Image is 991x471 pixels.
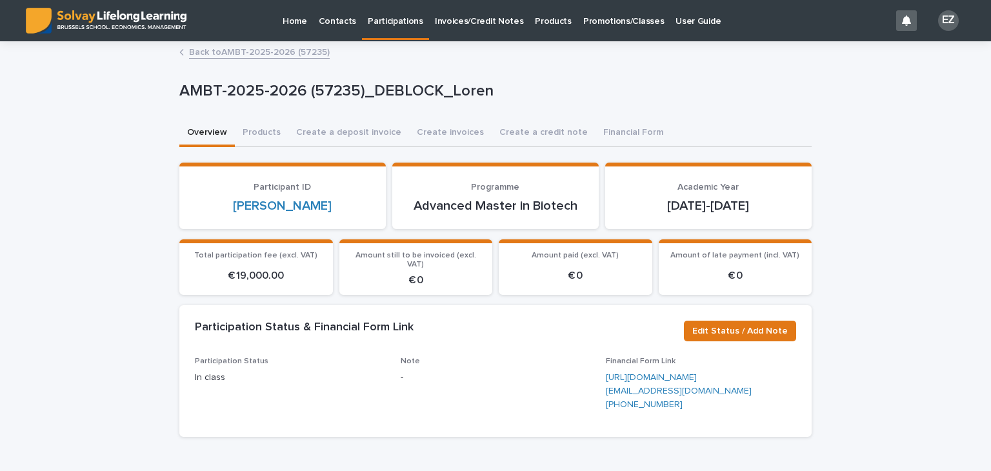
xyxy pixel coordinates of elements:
button: Overview [179,120,235,147]
span: Amount paid (excl. VAT) [532,252,619,259]
p: AMBT-2025-2026 (57235)_DEBLOCK_Loren [179,82,806,101]
button: Products [235,120,288,147]
p: [DATE]-[DATE] [621,198,796,214]
button: Edit Status / Add Note [684,321,796,341]
span: Edit Status / Add Note [692,325,788,337]
div: EZ [938,10,959,31]
span: Amount of late payment (incl. VAT) [670,252,799,259]
a: [URL][DOMAIN_NAME][EMAIL_ADDRESS][DOMAIN_NAME][PHONE_NUMBER] [606,373,752,409]
h2: Participation Status & Financial Form Link [195,321,414,335]
p: In class [195,371,385,385]
a: Back toAMBT-2025-2026 (57235) [189,44,330,59]
p: € 19,000.00 [187,270,325,282]
p: Advanced Master in Biotech [408,198,583,214]
button: Create a credit note [492,120,596,147]
span: Programme [471,183,519,192]
p: € 0 [506,270,645,282]
img: ED0IkcNQHGZZMpCVrDht [26,8,186,34]
span: Amount still to be invoiced (excl. VAT) [355,252,476,268]
button: Create invoices [409,120,492,147]
p: - [401,371,591,385]
span: Participant ID [254,183,311,192]
button: Create a deposit invoice [288,120,409,147]
a: [PERSON_NAME] [233,198,332,214]
span: Total participation fee (excl. VAT) [194,252,317,259]
p: € 0 [666,270,805,282]
span: Note [401,357,420,365]
span: Participation Status [195,357,268,365]
span: Financial Form Link [606,357,676,365]
button: Financial Form [596,120,671,147]
span: Academic Year [677,183,739,192]
p: € 0 [347,274,485,286]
